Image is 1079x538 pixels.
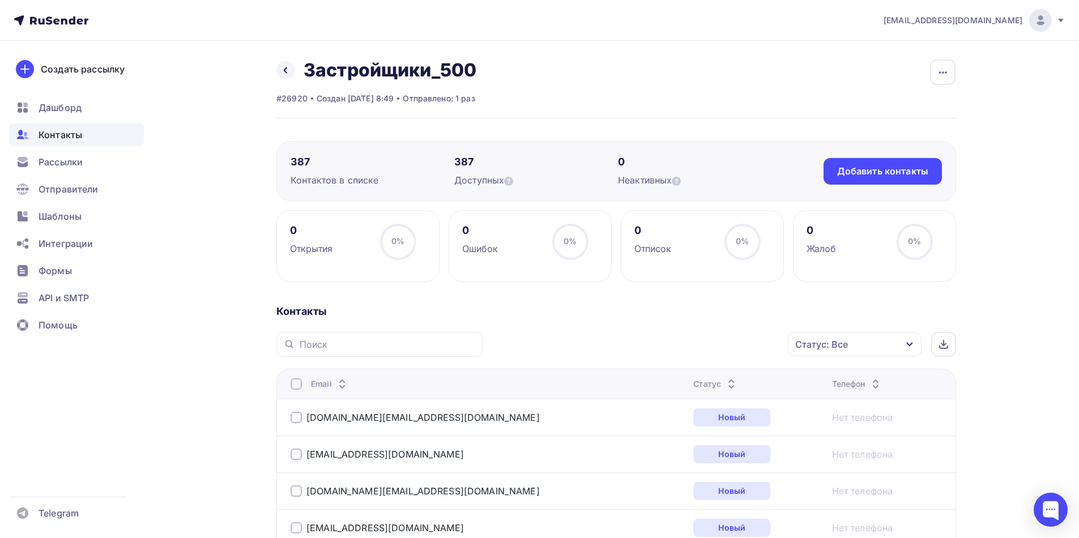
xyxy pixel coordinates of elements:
div: Статус: Все [795,338,848,351]
div: Новый [693,482,770,500]
div: 387 [454,155,618,169]
a: Шаблоны [9,205,144,228]
span: Контакты [39,128,82,142]
span: Интеграции [39,237,93,250]
button: Статус: Все [787,332,922,357]
div: Неактивных [618,173,782,187]
div: Создать рассылку [41,62,125,76]
a: Рассылки [9,151,144,173]
div: Жалоб [807,242,837,255]
a: Контакты [9,123,144,146]
a: Нет телефона [832,411,893,424]
div: 0 [290,224,333,237]
a: Нет телефона [832,447,893,461]
a: [DOMAIN_NAME][EMAIL_ADDRESS][DOMAIN_NAME] [306,412,540,423]
div: Email [311,378,349,390]
div: 0 [807,224,837,237]
div: Статус [693,378,738,390]
span: Дашборд [39,101,82,114]
a: Дашборд [9,96,144,119]
a: [EMAIL_ADDRESS][DOMAIN_NAME] [884,9,1065,32]
div: Отправлено: 1 раз [403,93,475,104]
div: Новый [693,519,770,537]
span: Шаблоны [39,210,82,223]
div: Новый [693,408,770,426]
span: API и SMTP [39,291,89,305]
div: Контактов в списке [291,173,454,187]
div: 0 [462,224,498,237]
div: Контакты [276,305,956,318]
a: [DOMAIN_NAME][EMAIL_ADDRESS][DOMAIN_NAME] [306,485,540,497]
a: Формы [9,259,144,282]
div: Доступных [454,173,618,187]
span: Помощь [39,318,78,332]
div: Создан [DATE] 8:49 [317,93,394,104]
a: Нет телефона [832,484,893,498]
div: Ошибок [462,242,498,255]
span: Отправители [39,182,99,196]
span: 0% [736,236,749,246]
a: Нет телефона [832,521,893,535]
div: Телефон [832,378,882,390]
div: Открытия [290,242,333,255]
div: Новый [693,445,770,463]
div: 0 [634,224,672,237]
a: [EMAIL_ADDRESS][DOMAIN_NAME] [306,522,464,533]
a: Отправители [9,178,144,200]
span: [EMAIL_ADDRESS][DOMAIN_NAME] [884,15,1022,26]
div: 0 [618,155,782,169]
div: Отписок [634,242,672,255]
span: 0% [391,236,404,246]
span: 0% [564,236,577,246]
div: 387 [291,155,454,169]
span: 0% [908,236,921,246]
div: Добавить контакты [837,165,928,178]
a: [EMAIL_ADDRESS][DOMAIN_NAME] [306,449,464,460]
input: Поиск [300,338,476,351]
div: #26920 [276,93,308,104]
h2: Застройщики_500 [304,59,476,82]
span: Telegram [39,506,79,520]
span: Рассылки [39,155,83,169]
span: Формы [39,264,72,277]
